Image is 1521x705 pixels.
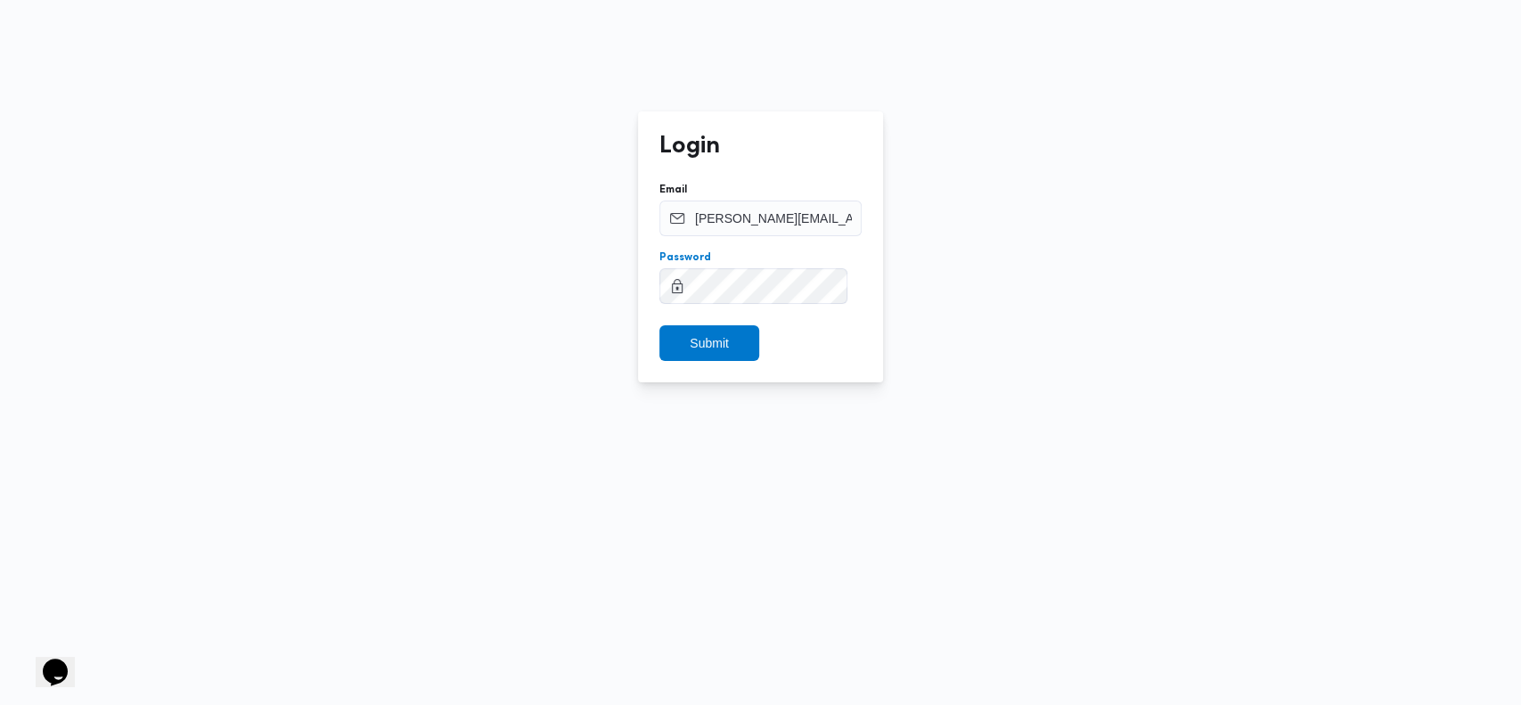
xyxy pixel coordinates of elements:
[659,183,687,197] label: Email
[690,332,729,354] span: Submit
[659,250,711,265] label: Password
[659,325,759,361] button: Submit
[659,133,720,161] h2: Login
[18,634,75,687] iframe: chat widget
